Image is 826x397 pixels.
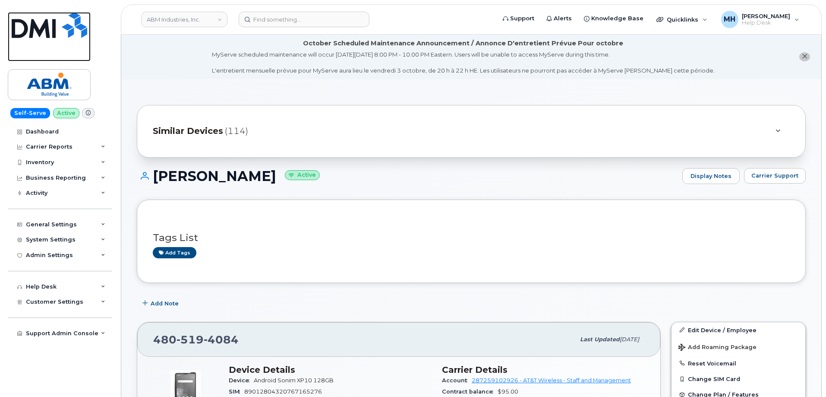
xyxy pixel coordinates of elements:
span: Last updated [580,336,620,343]
div: October Scheduled Maintenance Announcement / Annonce D'entretient Prévue Pour octobre [303,39,623,48]
span: Android Sonim XP10 128GB [254,377,334,384]
h1: [PERSON_NAME] [137,168,678,184]
span: [DATE] [620,336,639,343]
small: Active [285,170,320,180]
button: Carrier Support [744,168,806,184]
button: Add Roaming Package [672,338,805,356]
span: 480 [153,333,239,346]
span: Contract balance [442,388,498,395]
div: MyServe scheduled maintenance will occur [DATE][DATE] 8:00 PM - 10:00 PM Eastern. Users will be u... [212,51,715,75]
span: Carrier Support [751,172,798,180]
span: SIM [229,388,244,395]
span: 4084 [204,333,239,346]
a: Edit Device / Employee [672,322,805,338]
span: Device [229,377,254,384]
span: 89012804320767165276 [244,388,322,395]
h3: Carrier Details [442,365,645,375]
span: $95.00 [498,388,518,395]
span: Account [442,377,472,384]
a: Display Notes [682,168,740,184]
button: close notification [799,52,810,61]
button: Change SIM Card [672,371,805,387]
button: Add Note [137,296,186,311]
span: Add Note [151,299,179,308]
span: 519 [177,333,204,346]
span: (114) [225,125,248,137]
span: Similar Devices [153,125,223,137]
a: 287259102926 - AT&T Wireless - Staff and Management [472,377,631,384]
span: Add Roaming Package [678,344,757,352]
h3: Tags List [153,232,790,243]
a: Add tags [153,247,196,258]
button: Reset Voicemail [672,356,805,371]
h3: Device Details [229,365,432,375]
